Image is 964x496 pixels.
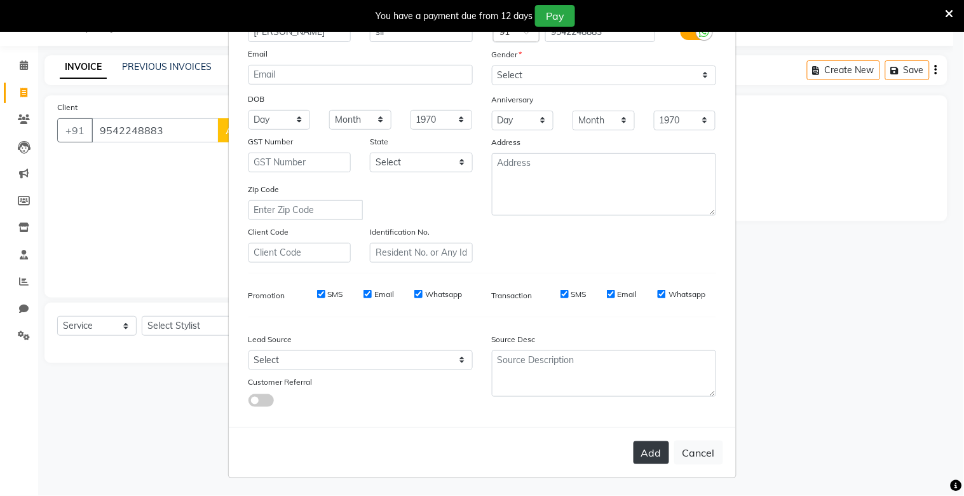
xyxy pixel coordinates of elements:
button: Pay [535,5,575,27]
input: Email [248,65,473,85]
label: Email [374,289,394,300]
input: Mobile [545,22,655,42]
label: DOB [248,93,265,105]
label: Gender [492,49,522,60]
label: Lead Source [248,334,292,345]
input: Client Code [248,243,351,263]
label: Whatsapp [669,289,705,300]
label: GST Number [248,136,294,148]
input: GST Number [248,153,351,172]
label: Email [618,289,637,300]
label: Customer Referral [248,376,313,388]
label: Transaction [492,290,533,301]
label: Email [248,48,268,60]
label: Promotion [248,290,285,301]
label: Whatsapp [425,289,462,300]
label: Client Code [248,226,289,238]
div: You have a payment due from 12 days [376,10,533,23]
label: State [370,136,388,148]
button: Cancel [674,441,723,465]
label: Source Desc [492,334,536,345]
label: Address [492,137,521,148]
input: Resident No. or Any Id [370,243,473,263]
label: SMS [571,289,587,300]
input: First Name [248,22,351,42]
input: Last Name [370,22,473,42]
label: Identification No. [370,226,430,238]
button: Add [634,441,669,464]
input: Enter Zip Code [248,200,363,220]
label: SMS [328,289,343,300]
label: Anniversary [492,94,534,106]
label: Zip Code [248,184,280,195]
